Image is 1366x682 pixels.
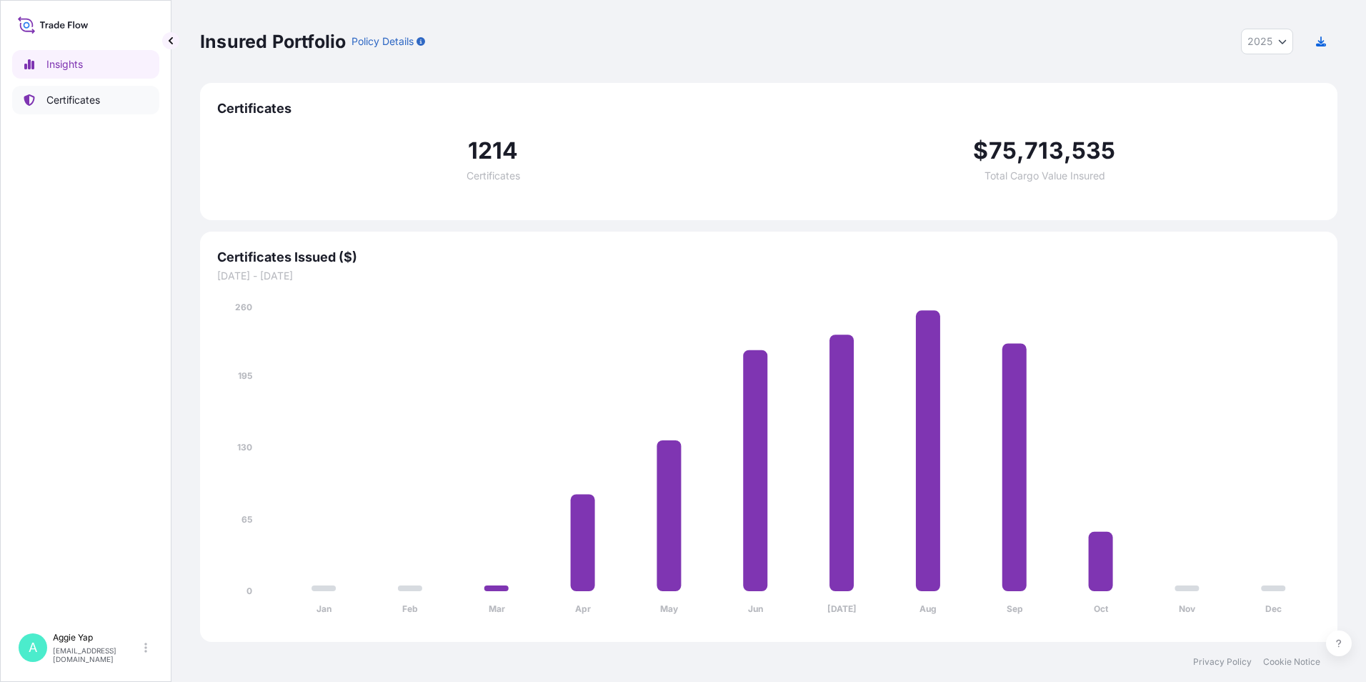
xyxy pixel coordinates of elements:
[1007,603,1023,614] tspan: Sep
[46,57,83,71] p: Insights
[1265,603,1282,614] tspan: Dec
[989,139,1017,162] span: 75
[237,442,252,453] tspan: 130
[217,249,1320,266] span: Certificates Issued ($)
[217,100,1320,117] span: Certificates
[53,646,141,663] p: [EMAIL_ADDRESS][DOMAIN_NAME]
[660,603,679,614] tspan: May
[1179,603,1196,614] tspan: Nov
[235,302,252,312] tspan: 260
[1072,139,1116,162] span: 535
[29,641,37,655] span: A
[402,603,418,614] tspan: Feb
[1024,139,1064,162] span: 713
[489,603,505,614] tspan: Mar
[468,139,519,162] span: 1214
[827,603,857,614] tspan: [DATE]
[246,585,252,596] tspan: 0
[467,171,520,181] span: Certificates
[973,139,988,162] span: $
[748,603,763,614] tspan: Jun
[1247,34,1272,49] span: 2025
[575,603,591,614] tspan: Apr
[1017,139,1024,162] span: ,
[352,34,414,49] p: Policy Details
[919,603,937,614] tspan: Aug
[12,86,159,114] a: Certificates
[12,50,159,79] a: Insights
[1064,139,1072,162] span: ,
[241,514,252,525] tspan: 65
[316,603,331,614] tspan: Jan
[217,269,1320,283] span: [DATE] - [DATE]
[1241,29,1293,54] button: Year Selector
[1094,603,1109,614] tspan: Oct
[1193,656,1252,668] a: Privacy Policy
[1263,656,1320,668] a: Cookie Notice
[238,370,252,381] tspan: 195
[200,30,346,53] p: Insured Portfolio
[53,632,141,643] p: Aggie Yap
[984,171,1105,181] span: Total Cargo Value Insured
[46,93,100,107] p: Certificates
